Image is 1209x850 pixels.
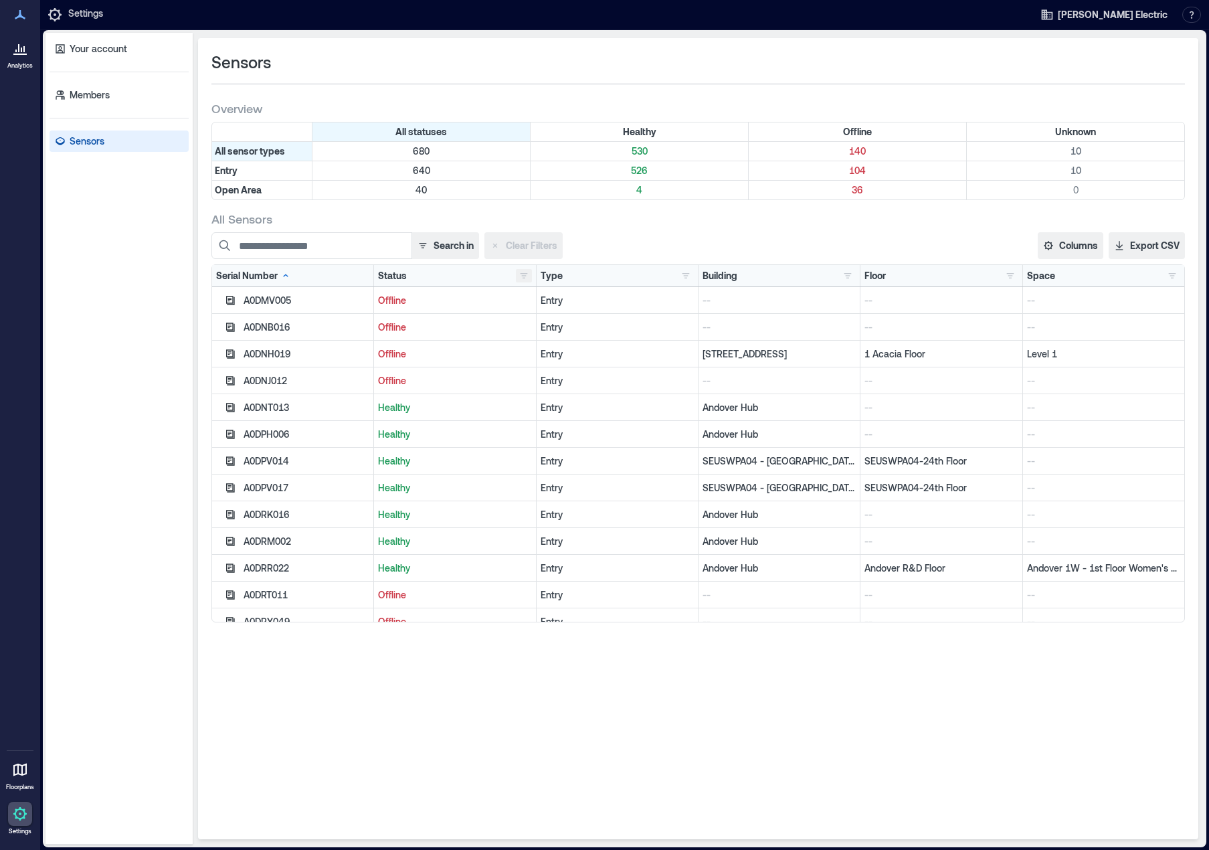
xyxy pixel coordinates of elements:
[864,481,1018,495] p: SEUSWPA04-24th Floor
[541,294,694,307] div: Entry
[1038,232,1103,259] button: Columns
[1027,535,1180,548] p: --
[9,827,31,835] p: Settings
[244,374,369,388] div: A0DNJ012
[864,454,1018,468] p: SEUSWPA04-24th Floor
[378,347,531,361] p: Offline
[1027,347,1180,361] p: Level 1
[378,535,531,548] p: Healthy
[411,232,479,259] button: Search in
[378,454,531,468] p: Healthy
[531,181,749,199] div: Filter by Type: Open Area & Status: Healthy
[244,481,369,495] div: A0DPV017
[484,232,563,259] button: Clear Filters
[3,32,37,74] a: Analytics
[378,269,407,282] div: Status
[703,269,737,282] div: Building
[969,145,1182,158] p: 10
[533,164,745,177] p: 526
[751,164,963,177] p: 104
[1109,232,1185,259] button: Export CSV
[703,508,856,521] p: Andover Hub
[864,321,1018,334] p: --
[315,145,527,158] p: 680
[864,428,1018,441] p: --
[378,615,531,628] p: Offline
[50,84,189,106] a: Members
[703,535,856,548] p: Andover Hub
[244,401,369,414] div: A0DNT013
[864,401,1018,414] p: --
[751,183,963,197] p: 36
[703,481,856,495] p: SEUSWPA04 - [GEOGRAPHIC_DATA]. [GEOGRAPHIC_DATA]
[50,131,189,152] a: Sensors
[70,135,104,148] p: Sensors
[541,347,694,361] div: Entry
[211,211,272,227] span: All Sensors
[244,508,369,521] div: A0DRK016
[378,294,531,307] p: Offline
[378,562,531,575] p: Healthy
[533,183,745,197] p: 4
[541,535,694,548] div: Entry
[315,164,527,177] p: 640
[541,508,694,521] div: Entry
[1027,588,1180,602] p: --
[541,269,563,282] div: Type
[751,145,963,158] p: 140
[216,269,291,282] div: Serial Number
[703,615,856,628] p: --
[864,269,886,282] div: Floor
[864,508,1018,521] p: --
[212,181,312,199] div: Filter by Type: Open Area
[703,562,856,575] p: Andover Hub
[1027,454,1180,468] p: --
[703,294,856,307] p: --
[1027,428,1180,441] p: --
[969,183,1182,197] p: 0
[1027,269,1055,282] div: Space
[864,294,1018,307] p: --
[244,321,369,334] div: A0DNB016
[864,615,1018,628] p: --
[541,562,694,575] div: Entry
[4,798,36,839] a: Settings
[864,535,1018,548] p: --
[315,183,527,197] p: 40
[68,7,103,23] p: Settings
[70,88,110,102] p: Members
[1027,321,1180,334] p: --
[244,562,369,575] div: A0DRR022
[1027,562,1180,575] p: Andover 1W - 1st Floor Women's Restroom
[1027,294,1180,307] p: --
[50,38,189,60] a: Your account
[1027,615,1180,628] p: --
[378,428,531,441] p: Healthy
[541,321,694,334] div: Entry
[244,535,369,548] div: A0DRM002
[531,122,749,141] div: Filter by Status: Healthy
[541,401,694,414] div: Entry
[969,164,1182,177] p: 10
[749,181,967,199] div: Filter by Type: Open Area & Status: Offline
[703,321,856,334] p: --
[212,161,312,180] div: Filter by Type: Entry
[244,454,369,468] div: A0DPV014
[1027,374,1180,388] p: --
[211,52,271,73] span: Sensors
[703,347,856,361] p: [STREET_ADDRESS]
[864,347,1018,361] p: 1 Acacia Floor
[703,454,856,468] p: SEUSWPA04 - [GEOGRAPHIC_DATA]. [GEOGRAPHIC_DATA]
[703,428,856,441] p: Andover Hub
[541,454,694,468] div: Entry
[7,62,33,70] p: Analytics
[1027,481,1180,495] p: --
[703,588,856,602] p: --
[1058,8,1168,21] span: [PERSON_NAME] Electric
[70,42,127,56] p: Your account
[378,588,531,602] p: Offline
[749,161,967,180] div: Filter by Type: Entry & Status: Offline
[864,562,1018,575] p: Andover R&D Floor
[541,615,694,628] div: Entry
[312,122,531,141] div: All statuses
